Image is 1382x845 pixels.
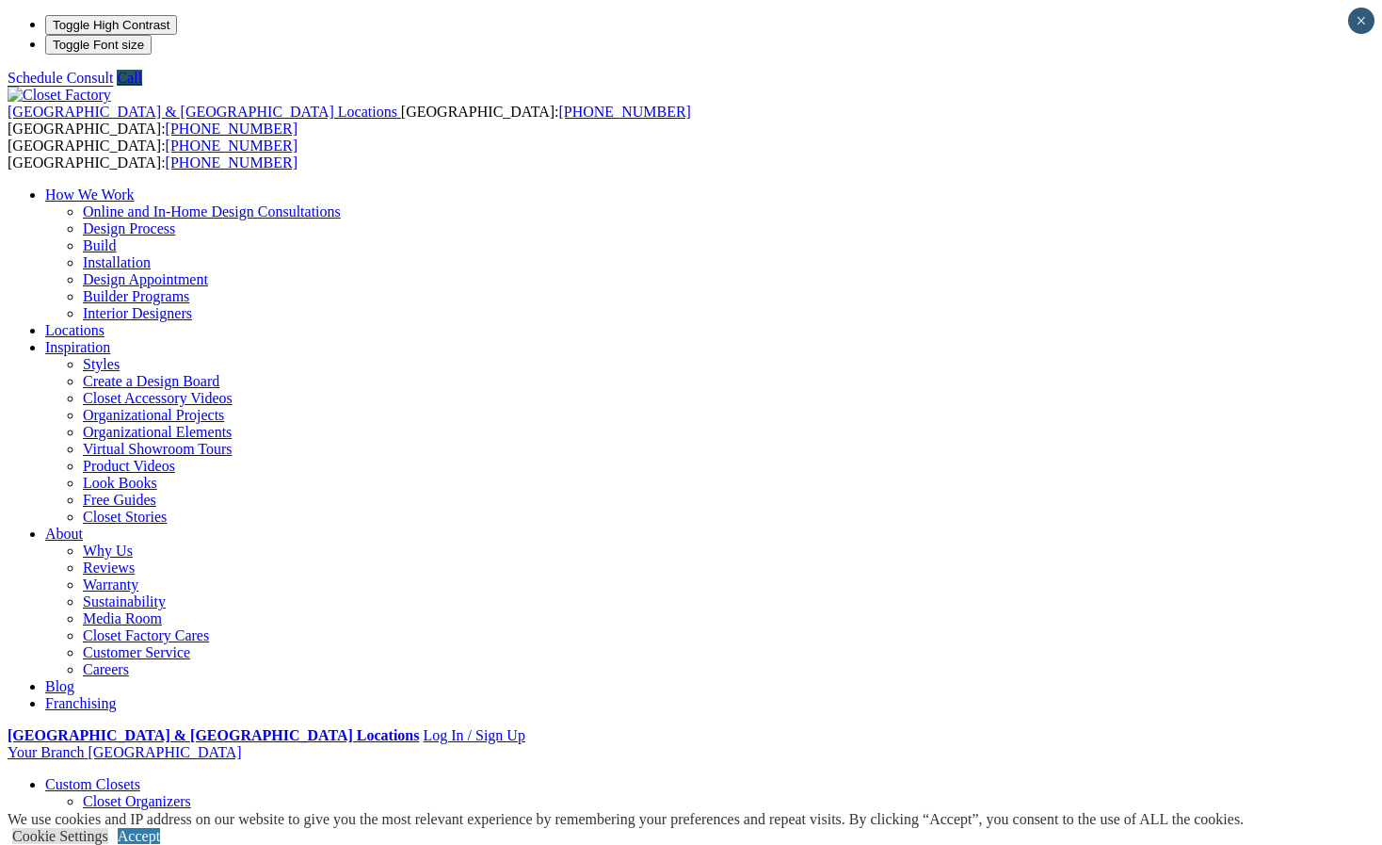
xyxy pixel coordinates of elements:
[45,15,177,35] button: Toggle High Contrast
[166,154,297,171] a: [PHONE_NUMBER]
[83,424,232,440] a: Organizational Elements
[53,18,169,32] span: Toggle High Contrast
[83,793,191,809] a: Closet Organizers
[558,104,690,120] a: [PHONE_NUMBER]
[12,828,108,844] a: Cookie Settings
[83,254,151,270] a: Installation
[8,70,113,86] a: Schedule Consult
[45,322,104,338] a: Locations
[45,695,117,711] a: Franchising
[83,203,341,219] a: Online and In-Home Design Consultations
[83,593,166,609] a: Sustainability
[83,356,120,372] a: Styles
[83,509,167,525] a: Closet Stories
[45,526,83,542] a: About
[8,104,401,120] a: [GEOGRAPHIC_DATA] & [GEOGRAPHIC_DATA] Locations
[8,727,419,743] a: [GEOGRAPHIC_DATA] & [GEOGRAPHIC_DATA] Locations
[88,744,241,760] span: [GEOGRAPHIC_DATA]
[83,627,209,643] a: Closet Factory Cares
[83,288,189,304] a: Builder Programs
[45,187,135,203] a: How We Work
[8,744,242,760] a: Your Branch [GEOGRAPHIC_DATA]
[8,104,691,137] span: [GEOGRAPHIC_DATA]: [GEOGRAPHIC_DATA]:
[53,38,144,52] span: Toggle Font size
[423,727,524,743] a: Log In / Sign Up
[1348,8,1374,34] button: Close
[45,35,152,55] button: Toggle Font size
[83,390,233,406] a: Closet Accessory Videos
[83,407,224,423] a: Organizational Projects
[8,87,111,104] img: Closet Factory
[83,543,133,559] a: Why Us
[83,610,162,626] a: Media Room
[118,828,160,844] a: Accept
[8,104,397,120] span: [GEOGRAPHIC_DATA] & [GEOGRAPHIC_DATA] Locations
[83,577,138,593] a: Warranty
[117,70,142,86] a: Call
[83,441,233,457] a: Virtual Showroom Tours
[45,776,140,792] a: Custom Closets
[83,373,219,389] a: Create a Design Board
[83,220,175,236] a: Design Process
[83,661,129,677] a: Careers
[83,305,192,321] a: Interior Designers
[83,810,183,826] a: Dressing Rooms
[83,492,156,508] a: Free Guides
[83,271,208,287] a: Design Appointment
[8,811,1244,828] div: We use cookies and IP address on our website to give you the most relevant experience by remember...
[8,138,297,171] span: [GEOGRAPHIC_DATA]: [GEOGRAPHIC_DATA]:
[83,560,135,576] a: Reviews
[166,121,297,137] a: [PHONE_NUMBER]
[83,458,175,474] a: Product Videos
[83,644,190,660] a: Customer Service
[166,138,297,154] a: [PHONE_NUMBER]
[45,678,74,694] a: Blog
[45,339,110,355] a: Inspiration
[83,237,117,253] a: Build
[8,744,84,760] span: Your Branch
[83,475,157,491] a: Look Books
